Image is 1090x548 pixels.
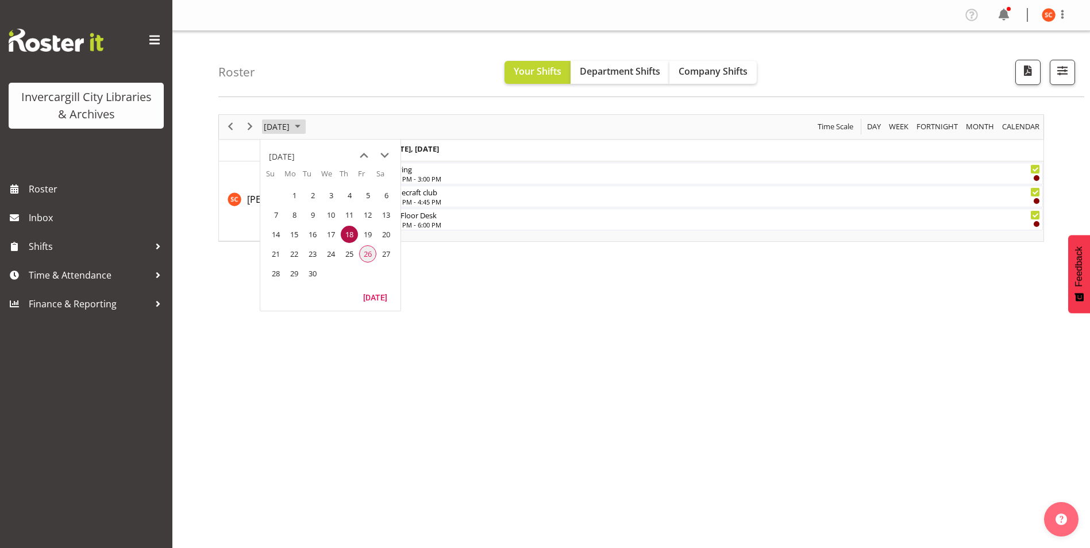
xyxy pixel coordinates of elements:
span: Day [866,119,882,134]
span: Saturday, September 20, 2025 [378,226,395,243]
div: next period [240,115,260,139]
span: Week [888,119,910,134]
div: 5:00 PM - 6:00 PM [388,220,1040,229]
button: Timeline Day [865,119,883,134]
img: serena-casey11690.jpg [1042,8,1056,22]
span: Sunday, September 21, 2025 [267,245,284,263]
div: title [269,145,295,168]
th: Fr [358,168,376,186]
span: Tuesday, September 16, 2025 [304,226,321,243]
span: Friday, September 5, 2025 [359,187,376,204]
span: Monday, September 8, 2025 [286,206,303,223]
button: Previous [223,119,238,134]
span: Wednesday, September 10, 2025 [322,206,340,223]
button: Your Shifts [504,61,571,84]
span: Sunday, September 14, 2025 [267,226,284,243]
span: Finance & Reporting [29,295,149,312]
span: Monday, September 29, 2025 [286,265,303,282]
div: 1st Floor Desk [388,209,1040,221]
button: Today [356,289,395,305]
div: Timeline Day of September 18, 2025 [218,114,1044,242]
td: Serena Casey resource [219,161,384,241]
span: Wednesday, September 3, 2025 [322,187,340,204]
span: Monday, September 22, 2025 [286,245,303,263]
table: Timeline Day of September 18, 2025 [384,161,1043,241]
span: Friday, September 12, 2025 [359,206,376,223]
img: help-xxl-2.png [1056,514,1067,525]
th: Tu [303,168,321,186]
span: Tuesday, September 23, 2025 [304,245,321,263]
button: Month [1000,119,1042,134]
button: next month [374,145,395,166]
button: Next [242,119,258,134]
div: Invercargill City Libraries & Archives [20,88,152,123]
button: Feedback - Show survey [1068,235,1090,313]
span: Tuesday, September 30, 2025 [304,265,321,282]
th: Sa [376,168,395,186]
span: Saturday, September 27, 2025 [378,245,395,263]
button: Fortnight [915,119,960,134]
div: 3:45 PM - 4:45 PM [388,197,1040,206]
span: Monday, September 1, 2025 [286,187,303,204]
span: Company Shifts [679,65,748,78]
button: Filter Shifts [1050,60,1075,85]
span: Shifts [29,238,149,255]
span: calendar [1001,119,1041,134]
th: Th [340,168,358,186]
button: Download a PDF of the roster for the current day [1015,60,1041,85]
button: September 2025 [262,119,306,134]
span: Thursday, September 18, 2025 [341,226,358,243]
button: previous month [353,145,374,166]
button: Timeline Week [887,119,911,134]
span: Thursday, September 4, 2025 [341,187,358,204]
div: Minecraft club [388,186,1040,198]
span: [DATE], [DATE] [387,144,439,154]
div: Serena Casey"s event - Roving Begin From Thursday, September 18, 2025 at 1:00:00 PM GMT+12:00 End... [384,163,1043,184]
img: Rosterit website logo [9,29,103,52]
span: Sunday, September 28, 2025 [267,265,284,282]
button: Time Scale [816,119,856,134]
span: Friday, September 19, 2025 [359,226,376,243]
span: Roster [29,180,167,198]
span: Month [965,119,995,134]
a: [PERSON_NAME] [247,192,318,206]
span: Tuesday, September 2, 2025 [304,187,321,204]
th: We [321,168,340,186]
span: Wednesday, September 17, 2025 [322,226,340,243]
span: Department Shifts [580,65,660,78]
span: Thursday, September 11, 2025 [341,206,358,223]
button: Department Shifts [571,61,669,84]
button: Timeline Month [964,119,996,134]
div: previous period [221,115,240,139]
span: [PERSON_NAME] [247,193,318,206]
span: Fortnight [915,119,959,134]
span: Inbox [29,209,167,226]
div: 1:00 PM - 3:00 PM [388,174,1040,183]
span: Saturday, September 13, 2025 [378,206,395,223]
div: Roving [388,163,1040,175]
span: [DATE] [263,119,291,134]
h4: Roster [218,65,255,79]
div: Serena Casey"s event - Minecraft club Begin From Thursday, September 18, 2025 at 3:45:00 PM GMT+1... [384,186,1043,207]
span: Feedback [1074,246,1084,287]
span: Your Shifts [514,65,561,78]
span: Friday, September 26, 2025 [359,245,376,263]
th: Su [266,168,284,186]
div: Serena Casey"s event - 1st Floor Desk Begin From Thursday, September 18, 2025 at 5:00:00 PM GMT+1... [384,209,1043,230]
span: Tuesday, September 9, 2025 [304,206,321,223]
span: Monday, September 15, 2025 [286,226,303,243]
div: September 18, 2025 [260,115,307,139]
th: Mo [284,168,303,186]
span: Saturday, September 6, 2025 [378,187,395,204]
td: Thursday, September 18, 2025 [340,225,358,244]
span: Time Scale [816,119,854,134]
span: Sunday, September 7, 2025 [267,206,284,223]
button: Company Shifts [669,61,757,84]
span: Wednesday, September 24, 2025 [322,245,340,263]
span: Time & Attendance [29,267,149,284]
span: Thursday, September 25, 2025 [341,245,358,263]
